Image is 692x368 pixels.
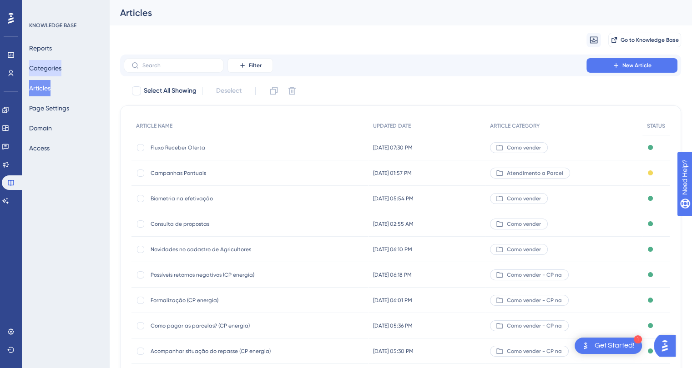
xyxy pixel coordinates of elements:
[373,297,412,304] span: [DATE] 06:01 PM
[142,62,216,69] input: Search
[373,271,412,278] span: [DATE] 06:18 PM
[507,195,541,202] span: Como vender
[608,33,681,47] button: Go to Knowledge Base
[21,2,57,13] span: Need Help?
[373,246,412,253] span: [DATE] 06:10 PM
[373,220,414,228] span: [DATE] 02:55 AM
[151,297,296,304] span: Formalização (CP energia)
[151,348,296,355] span: Acompanhar situação do repasse (CP energia)
[490,122,540,129] span: ARTICLE CATEGORY
[373,144,413,151] span: [DATE] 07:30 PM
[622,62,652,69] span: New Article
[575,338,642,354] div: Open Get Started! checklist, remaining modules: 1
[29,22,76,29] div: KNOWLEDGE BASE
[373,348,414,355] span: [DATE] 05:30 PM
[507,322,562,329] span: Como vender - CP na
[621,36,679,44] span: Go to Knowledge Base
[144,85,197,96] span: Select All Showing
[29,40,52,56] button: Reports
[373,322,413,329] span: [DATE] 05:36 PM
[507,220,541,228] span: Como vender
[595,341,635,351] div: Get Started!
[151,169,296,177] span: Campanhas Pontuais
[29,80,51,96] button: Articles
[507,297,562,304] span: Como vender - CP na
[507,348,562,355] span: Como vender - CP na
[120,6,658,19] div: Articles
[151,195,296,202] span: Biometria na efetivação
[654,332,681,359] iframe: UserGuiding AI Assistant Launcher
[580,340,591,351] img: launcher-image-alternative-text
[373,122,411,129] span: UPDATED DATE
[507,246,541,253] span: Como vender
[586,58,677,73] button: New Article
[151,220,296,228] span: Consulta de propostas
[507,144,541,151] span: Como vender
[151,271,296,278] span: Possíveis retornos negativos (CP energia)
[29,100,69,116] button: Page Settings
[29,120,52,136] button: Domain
[29,60,61,76] button: Categories
[227,58,273,73] button: Filter
[507,271,562,278] span: Como vender - CP na
[208,83,250,99] button: Deselect
[373,169,412,177] span: [DATE] 01:57 PM
[216,85,242,96] span: Deselect
[29,140,50,156] button: Access
[373,195,414,202] span: [DATE] 05:54 PM
[151,246,296,253] span: Novidades no cadastro de Agricultores
[151,322,296,329] span: Como pagar as parcelas? (CP energia)
[249,62,262,69] span: Filter
[507,169,563,177] span: Atendimento a Parcei
[151,144,296,151] span: Fluxo Receber Oferta
[634,335,642,343] div: 1
[647,122,665,129] span: STATUS
[136,122,172,129] span: ARTICLE NAME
